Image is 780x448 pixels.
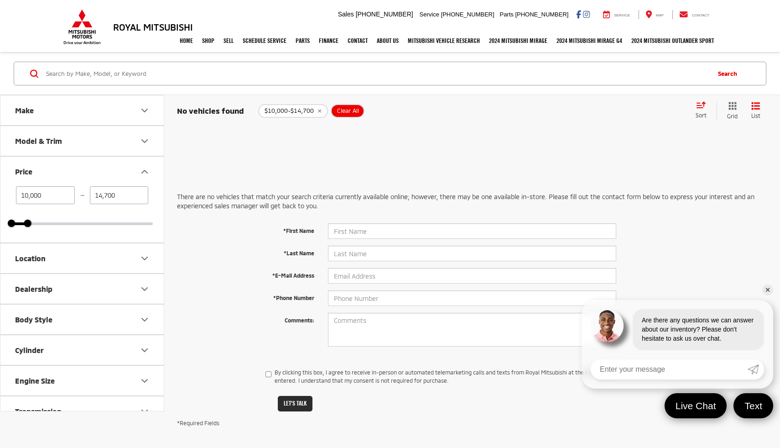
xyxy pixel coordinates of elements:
input: Email Address [328,268,616,284]
input: First Name [328,223,616,239]
a: 2024 Mitsubishi Mirage G4 [552,29,627,52]
span: Map [656,13,664,17]
small: *Required Fields [177,420,219,426]
div: Price [139,166,150,177]
button: MakeMake [0,95,165,125]
input: By clicking this box, I agree to receive in-person or automated telemarketing calls and texts fro... [265,368,271,380]
span: Sales [338,11,354,18]
label: Comments: [170,313,321,324]
p: There are no vehicles that match your search criteria currently available online; however, there ... [177,192,767,211]
label: *Phone Number [170,290,321,302]
div: Model & Trim [139,136,150,147]
a: About Us [372,29,403,52]
div: Make [15,106,34,115]
a: Map [639,10,671,19]
h3: Royal Mitsubishi [113,22,193,32]
label: *E-Mail Address [170,268,321,279]
input: maximum Buy price [90,186,149,204]
div: Cylinder [15,346,44,354]
input: Enter your message [591,359,748,379]
a: Contact [672,10,716,19]
button: Model & TrimModel & Trim [0,126,165,156]
span: List [751,112,760,120]
span: Parts [499,11,513,18]
div: Engine Size [139,375,150,386]
span: Service [420,11,439,18]
input: Search by Make, Model, or Keyword [45,63,709,84]
a: Home [175,29,198,52]
span: $10,000-$14,700 [265,107,314,115]
button: DealershipDealership [0,274,165,304]
div: Transmission [139,406,150,417]
div: Dealership [15,285,52,293]
button: Let's Talk [278,396,312,411]
span: Grid [727,112,738,120]
a: 2024 Mitsubishi Mirage [484,29,552,52]
a: Submit [748,359,764,379]
span: Text [740,400,767,412]
button: LocationLocation [0,243,165,273]
a: Sell [219,29,238,52]
a: Contact [343,29,372,52]
a: Instagram: Click to visit our Instagram page [583,11,590,18]
span: [PHONE_NUMBER] [441,11,494,18]
span: No vehicles found [177,106,244,115]
img: Agent profile photo [591,309,624,342]
div: Body Style [139,314,150,325]
div: Body Style [15,315,52,324]
button: CylinderCylinder [0,335,165,365]
div: Price [15,167,32,176]
div: Dealership [139,284,150,295]
input: Last Name [328,246,616,261]
a: 2024 Mitsubishi Outlander SPORT [627,29,718,52]
img: Mitsubishi [62,9,103,45]
label: *First Name [170,223,321,235]
a: Shop [198,29,219,52]
a: Schedule Service: Opens in a new tab [238,29,291,52]
span: Clear All [337,107,359,115]
button: Body StyleBody Style [0,305,165,334]
button: Select sort value [691,101,717,120]
a: Mitsubishi Vehicle Research [403,29,484,52]
div: Location [15,254,46,263]
a: Finance [314,29,343,52]
button: PricePrice [0,157,165,186]
button: Clear All [331,104,364,118]
div: Make [139,105,150,116]
input: minimum Buy price [16,186,75,204]
div: Location [139,253,150,264]
div: Model & Trim [15,137,62,145]
a: Text [733,393,773,418]
span: Sort [696,112,707,118]
span: Live Chat [671,400,721,412]
span: By clicking this box, I agree to receive in-person or automated telemarketing calls and texts fro... [275,369,608,384]
div: Are there any questions we can answer about our inventory? Please don't hesitate to ask us over c... [633,309,764,350]
a: Service [596,10,637,19]
div: Engine Size [15,376,55,385]
a: Live Chat [665,393,727,418]
button: Engine SizeEngine Size [0,366,165,395]
span: Contact [692,13,709,17]
span: Service [614,13,630,17]
div: Transmission [15,407,62,416]
button: List View [744,101,767,120]
button: Search [709,62,750,85]
button: TransmissionTransmission [0,396,165,426]
a: Parts: Opens in a new tab [291,29,314,52]
span: [PHONE_NUMBER] [356,11,413,18]
a: Facebook: Click to visit our Facebook page [576,11,581,18]
label: *Last Name [170,246,321,257]
button: Grid View [717,101,744,120]
span: — [78,191,87,199]
div: Cylinder [139,345,150,356]
input: Phone Number [328,290,616,306]
span: [PHONE_NUMBER] [515,11,568,18]
button: remove 10000-14700 [258,104,328,118]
